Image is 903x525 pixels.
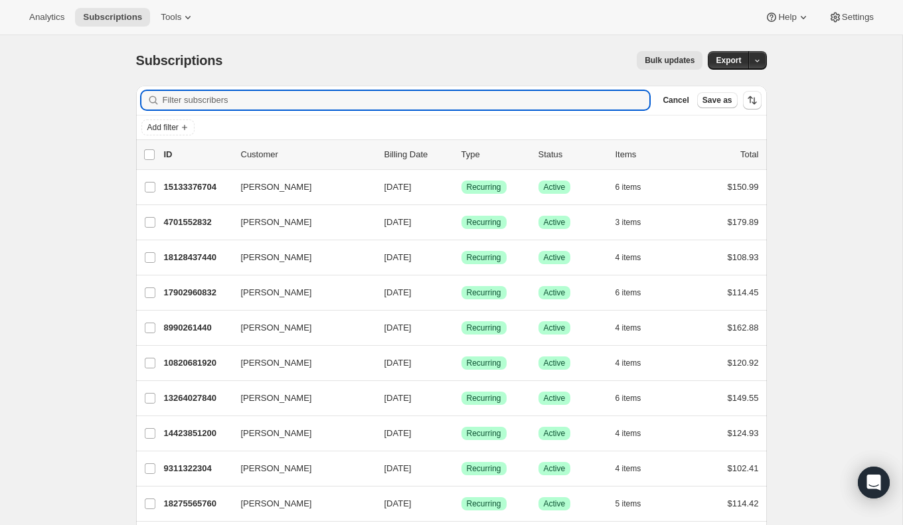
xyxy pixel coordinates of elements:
span: $162.88 [728,323,759,333]
p: 17902960832 [164,286,230,299]
span: $108.93 [728,252,759,262]
span: [PERSON_NAME] [241,286,312,299]
div: 14423851200[PERSON_NAME][DATE]SuccessRecurringSuccessActive4 items$124.93 [164,424,759,443]
p: 13264027840 [164,392,230,405]
span: Recurring [467,252,501,263]
span: Tools [161,12,181,23]
span: [DATE] [384,182,412,192]
span: Active [544,252,566,263]
button: Add filter [141,119,195,135]
span: [DATE] [384,498,412,508]
button: [PERSON_NAME] [233,458,366,479]
button: 4 items [616,248,656,267]
span: 3 items [616,217,641,228]
span: Active [544,498,566,509]
button: [PERSON_NAME] [233,212,366,233]
button: 4 items [616,354,656,372]
span: Analytics [29,12,64,23]
p: 9311322304 [164,462,230,475]
div: 4701552832[PERSON_NAME][DATE]SuccessRecurringSuccessActive3 items$179.89 [164,213,759,232]
span: 4 items [616,463,641,474]
button: Subscriptions [75,8,150,27]
span: 4 items [616,428,641,439]
div: 13264027840[PERSON_NAME][DATE]SuccessRecurringSuccessActive6 items$149.55 [164,389,759,408]
button: 3 items [616,213,656,232]
span: Active [544,287,566,298]
div: 18275565760[PERSON_NAME][DATE]SuccessRecurringSuccessActive5 items$114.42 [164,494,759,513]
span: Cancel [663,95,689,106]
span: Add filter [147,122,179,133]
div: 15133376704[PERSON_NAME][DATE]SuccessRecurringSuccessActive6 items$150.99 [164,178,759,196]
p: Total [740,148,758,161]
p: Status [538,148,605,161]
span: Recurring [467,498,501,509]
span: $102.41 [728,463,759,473]
button: 4 items [616,319,656,337]
span: Active [544,393,566,404]
span: Recurring [467,323,501,333]
span: 6 items [616,182,641,192]
span: [DATE] [384,287,412,297]
span: Subscriptions [83,12,142,23]
button: [PERSON_NAME] [233,388,366,409]
button: Tools [153,8,203,27]
span: [PERSON_NAME] [241,356,312,370]
span: Bulk updates [645,55,695,66]
span: 6 items [616,287,641,298]
div: IDCustomerBilling DateTypeStatusItemsTotal [164,148,759,161]
button: 6 items [616,389,656,408]
div: Open Intercom Messenger [858,467,890,498]
span: [DATE] [384,217,412,227]
p: Billing Date [384,148,451,161]
span: 6 items [616,393,641,404]
span: Active [544,463,566,474]
span: Subscriptions [136,53,223,68]
span: 4 items [616,323,641,333]
button: Settings [821,8,882,27]
span: Settings [842,12,874,23]
span: [PERSON_NAME] [241,392,312,405]
button: Sort the results [743,91,762,110]
p: 18275565760 [164,497,230,510]
span: [DATE] [384,463,412,473]
span: $124.93 [728,428,759,438]
span: Recurring [467,287,501,298]
span: Recurring [467,463,501,474]
button: Analytics [21,8,72,27]
span: Active [544,323,566,333]
span: [PERSON_NAME] [241,462,312,475]
div: 10820681920[PERSON_NAME][DATE]SuccessRecurringSuccessActive4 items$120.92 [164,354,759,372]
button: 6 items [616,178,656,196]
button: 5 items [616,494,656,513]
span: Recurring [467,393,501,404]
span: 5 items [616,498,641,509]
span: Active [544,358,566,368]
button: Help [757,8,817,27]
span: Recurring [467,182,501,192]
div: 18128437440[PERSON_NAME][DATE]SuccessRecurringSuccessActive4 items$108.93 [164,248,759,267]
span: [DATE] [384,252,412,262]
span: [PERSON_NAME] [241,251,312,264]
p: 4701552832 [164,216,230,229]
button: [PERSON_NAME] [233,493,366,514]
span: [DATE] [384,393,412,403]
span: Active [544,182,566,192]
button: Bulk updates [637,51,702,70]
div: Items [616,148,682,161]
span: $179.89 [728,217,759,227]
span: $150.99 [728,182,759,192]
span: Help [778,12,796,23]
span: [DATE] [384,323,412,333]
button: [PERSON_NAME] [233,177,366,198]
div: Type [461,148,528,161]
p: ID [164,148,230,161]
input: Filter subscribers [163,91,650,110]
button: [PERSON_NAME] [233,317,366,338]
button: [PERSON_NAME] [233,247,366,268]
button: [PERSON_NAME] [233,352,366,374]
span: $114.45 [728,287,759,297]
p: 18128437440 [164,251,230,264]
p: 15133376704 [164,181,230,194]
div: 17902960832[PERSON_NAME][DATE]SuccessRecurringSuccessActive6 items$114.45 [164,283,759,302]
span: [DATE] [384,428,412,438]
